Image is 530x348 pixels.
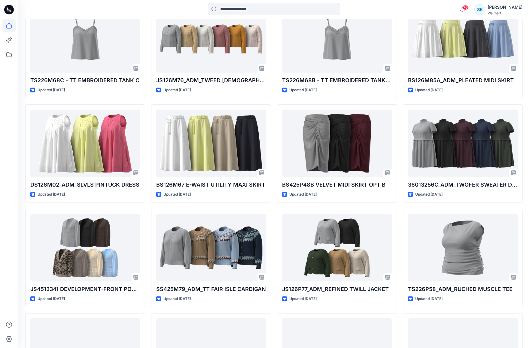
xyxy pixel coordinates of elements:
p: JS126P77_ADM_REFINED TWILL JACKET [282,285,392,293]
p: Updated [DATE] [289,296,317,302]
p: Updated [DATE] [38,87,65,93]
a: TS226M68B - TT EMBROIDERED TANK OPT B [282,5,392,73]
p: DS126M02_ADM_SLVLS PINTUCK DRESS [30,181,140,189]
a: 36013256C_ADM_TWOFER SWEATER DRESS OPT C [408,109,518,177]
div: Walmart [488,11,522,15]
div: [PERSON_NAME] [488,4,522,11]
a: JS4513341 DEVELOPMENT-FRONT POCKET CARDIGAN 1.9.25 [30,214,140,281]
a: BS126M67 E-WAIST UTILITY MAXI SKIRT [156,109,266,177]
p: BS425P48B VELVET MIDI SKIRT OPT B [282,181,392,189]
p: Updated [DATE] [38,191,65,198]
a: BS126M85A_ADM_PLEATED MIDI SKIRT [408,5,518,73]
p: Updated [DATE] [289,191,317,198]
p: Updated [DATE] [289,87,317,93]
p: TS226M68B - TT EMBROIDERED TANK OPT B [282,76,392,85]
a: SS425M79_ADM_TT FAIR ISLE CARDIGAN [156,214,266,281]
a: JS126P77_ADM_REFINED TWILL JACKET [282,214,392,281]
p: JS4513341 DEVELOPMENT-FRONT POCKET CARDIGAN [DATE] [30,285,140,293]
p: Updated [DATE] [415,296,443,302]
p: SS425M79_ADM_TT FAIR ISLE CARDIGAN [156,285,266,293]
p: Updated [DATE] [415,191,443,198]
p: TS226P58_ADM_RUCHED MUSCLE TEE [408,285,518,293]
p: BS126M67 E-WAIST UTILITY MAXI SKIRT [156,181,266,189]
p: 36013256C_ADM_TWOFER SWEATER DRESS OPT C [408,181,518,189]
p: Updated [DATE] [38,296,65,302]
p: Updated [DATE] [163,296,191,302]
p: Updated [DATE] [415,87,443,93]
span: 76 [462,5,469,10]
a: BS425P48B VELVET MIDI SKIRT OPT B [282,109,392,177]
a: TS226P58_ADM_RUCHED MUSCLE TEE [408,214,518,281]
a: TS226M68C - TT EMBROIDERED TANK C [30,5,140,73]
a: DS126M02_ADM_SLVLS PINTUCK DRESS [30,109,140,177]
p: BS126M85A_ADM_PLEATED MIDI SKIRT [408,76,518,85]
p: Updated [DATE] [163,191,191,198]
p: JS126M76_ADM_TWEED [DEMOGRAPHIC_DATA] LIKE JACKET (OPT A)-update [156,76,266,85]
div: SK [474,4,485,15]
a: JS126M76_ADM_TWEED LADY LIKE JACKET (OPT A)-update [156,5,266,73]
p: Updated [DATE] [163,87,191,93]
p: TS226M68C - TT EMBROIDERED TANK C [30,76,140,85]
